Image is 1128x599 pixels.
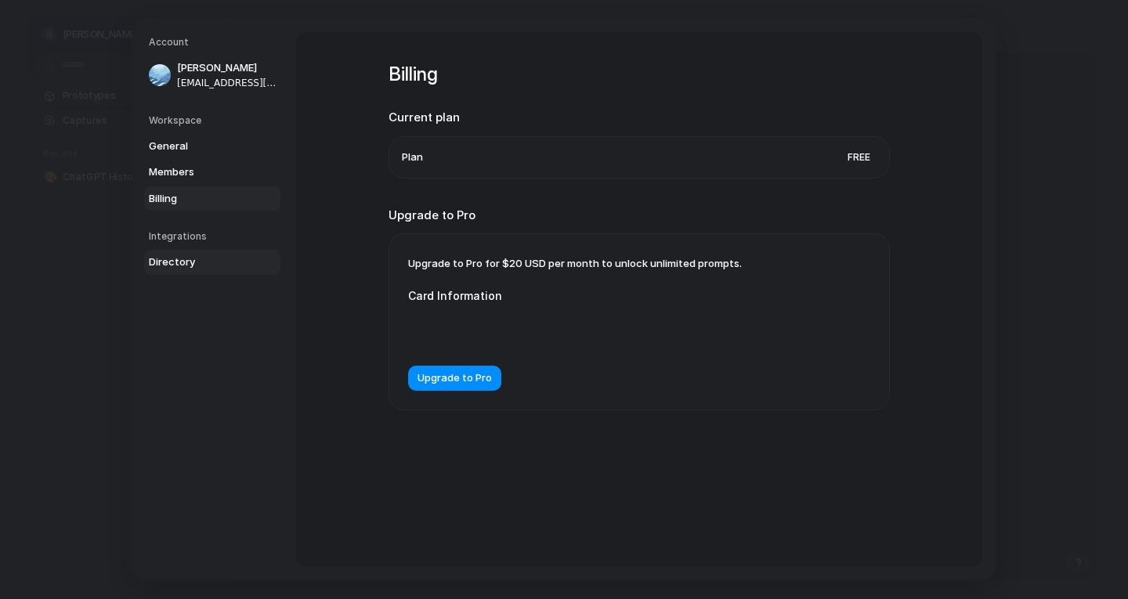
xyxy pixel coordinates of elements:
span: Plan [402,150,423,165]
span: Billing [149,191,249,207]
span: Upgrade to Pro [418,370,492,386]
h2: Current plan [389,109,890,127]
a: Directory [144,250,280,275]
span: Free [841,150,877,165]
span: [PERSON_NAME] [177,60,277,76]
span: Members [149,164,249,180]
span: Directory [149,254,249,270]
h1: Billing [389,60,890,88]
iframe: Sikker indtastningsramme til betalingskort [421,323,709,337]
h5: Workspace [149,114,280,128]
a: [PERSON_NAME][EMAIL_ADDRESS][DOMAIN_NAME] [144,56,280,95]
h2: Upgrade to Pro [389,207,890,225]
label: Card Information [408,287,721,304]
button: Upgrade to Pro [408,366,501,391]
h5: Integrations [149,229,280,244]
h5: Account [149,35,280,49]
a: General [144,134,280,159]
span: General [149,139,249,154]
a: Billing [144,186,280,211]
span: Upgrade to Pro for $20 USD per month to unlock unlimited prompts. [408,257,742,269]
span: [EMAIL_ADDRESS][DOMAIN_NAME] [177,76,277,90]
a: Members [144,160,280,185]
